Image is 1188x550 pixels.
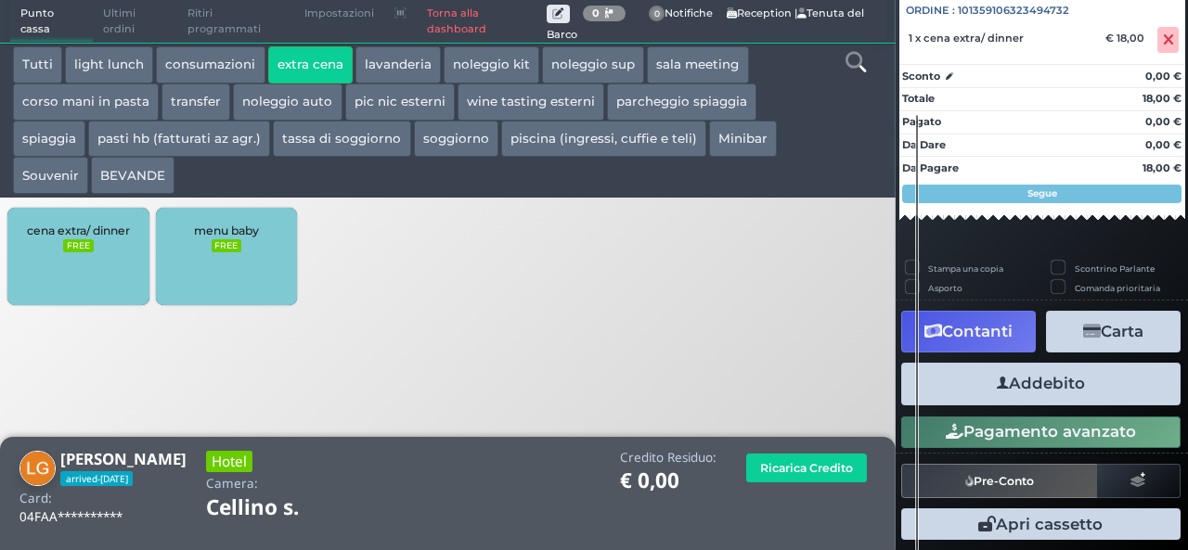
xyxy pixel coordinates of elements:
[901,464,1098,497] button: Pre-Conto
[233,83,342,121] button: noleggio auto
[501,121,706,158] button: piscina (ingressi, cuffie e teli)
[902,115,941,128] strong: Pagato
[620,469,717,492] h1: € 0,00
[294,1,384,27] span: Impostazioni
[91,157,174,194] button: BEVANDE
[60,471,133,486] span: arrived-[DATE]
[19,492,52,505] h4: Card:
[902,92,935,105] strong: Totale
[345,83,455,121] button: pic nic esterni
[649,6,665,22] span: 0
[206,477,258,491] h4: Camera:
[13,157,88,194] button: Souvenir
[906,3,955,19] span: Ordine :
[709,121,777,158] button: Minibar
[60,448,187,469] b: [PERSON_NAME]
[1046,311,1181,352] button: Carta
[1145,138,1182,151] strong: 0,00 €
[13,46,62,83] button: Tutti
[542,46,644,83] button: noleggio sup
[1143,92,1182,105] strong: 18,00 €
[13,121,85,158] button: spiaggia
[746,454,867,482] button: Ricarica Credito
[458,83,604,121] button: wine tasting esterni
[417,1,546,43] a: Torna alla dashboard
[194,224,259,237] span: menu baby
[1143,161,1182,174] strong: 18,00 €
[27,224,130,237] span: cena extra/ dinner
[414,121,498,158] button: soggiorno
[212,239,241,252] small: FREE
[156,46,265,83] button: consumazioni
[592,6,600,19] b: 0
[65,46,153,83] button: light lunch
[161,83,230,121] button: transfer
[901,416,1181,448] button: Pagamento avanzato
[13,83,159,121] button: corso mani in pasta
[607,83,756,121] button: parcheggio spiaggia
[88,121,270,158] button: pasti hb (fatturati az agr.)
[909,32,1024,45] span: 1 x cena extra/ dinner
[206,496,351,519] h1: Cellino s.
[1075,262,1155,275] label: Scontrino Parlante
[1145,70,1182,83] strong: 0,00 €
[620,451,717,465] h4: Credito Residuo:
[19,451,56,487] img: luigi giovanazzi
[902,161,959,174] strong: Da Pagare
[93,1,177,43] span: Ultimi ordini
[902,138,946,151] strong: Da Dare
[177,1,294,43] span: Ritiri programmati
[10,1,94,43] span: Punto cassa
[63,239,93,252] small: FREE
[268,46,353,83] button: extra cena
[355,46,441,83] button: lavanderia
[1075,282,1160,294] label: Comanda prioritaria
[1103,32,1154,45] div: € 18,00
[206,451,252,472] h3: Hotel
[901,311,1036,352] button: Contanti
[958,3,1069,19] span: 101359106323494732
[647,46,748,83] button: sala meeting
[444,46,539,83] button: noleggio kit
[928,262,1003,275] label: Stampa una copia
[928,282,962,294] label: Asporto
[1027,187,1057,199] strong: Segue
[902,69,940,84] strong: Sconto
[901,508,1181,540] button: Apri cassetto
[901,363,1181,404] button: Addebito
[1145,115,1182,128] strong: 0,00 €
[273,121,410,158] button: tassa di soggiorno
